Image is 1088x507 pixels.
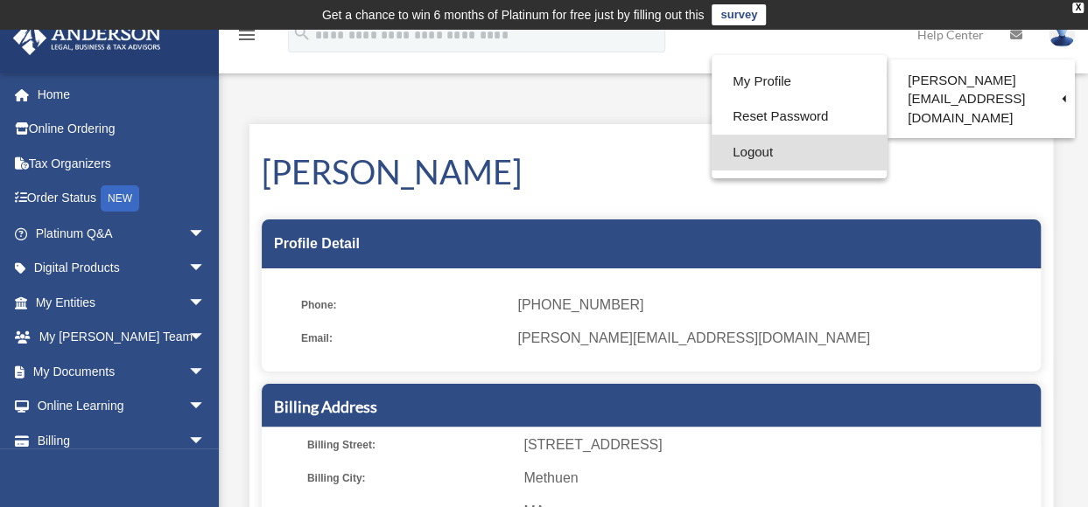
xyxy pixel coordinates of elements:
div: close [1072,3,1084,13]
h5: Billing Address [274,396,1028,418]
span: Phone: [301,293,505,317]
a: My Profile [712,64,887,100]
span: Email: [301,326,505,351]
div: NEW [101,185,139,212]
span: [STREET_ADDRESS] [523,433,1035,457]
span: [PERSON_NAME][EMAIL_ADDRESS][DOMAIN_NAME] [517,326,1028,351]
span: arrow_drop_down [188,423,223,459]
a: My [PERSON_NAME] Teamarrow_drop_down [12,320,232,355]
div: Profile Detail [262,219,1041,268]
a: Home [12,77,232,112]
h1: [PERSON_NAME] [262,149,1041,195]
span: arrow_drop_down [188,251,223,287]
span: arrow_drop_down [188,389,223,425]
i: menu [236,24,257,45]
span: arrow_drop_down [188,354,223,390]
a: My Entitiesarrow_drop_down [12,285,232,320]
img: User Pic [1049,22,1075,47]
a: Digital Productsarrow_drop_down [12,251,232,286]
a: My Documentsarrow_drop_down [12,354,232,389]
span: Billing Street: [307,433,511,457]
div: Get a chance to win 6 months of Platinum for free just by filling out this [322,4,705,25]
a: Billingarrow_drop_down [12,423,232,458]
i: search [292,24,312,43]
span: arrow_drop_down [188,216,223,252]
img: Anderson Advisors Platinum Portal [8,21,166,55]
a: Tax Organizers [12,146,232,181]
span: [PHONE_NUMBER] [517,293,1028,317]
a: Order StatusNEW [12,181,232,217]
a: menu [236,31,257,45]
a: Platinum Q&Aarrow_drop_down [12,216,232,251]
a: Online Learningarrow_drop_down [12,389,232,424]
a: Online Ordering [12,112,232,147]
span: arrow_drop_down [188,320,223,356]
span: arrow_drop_down [188,285,223,321]
a: [PERSON_NAME][EMAIL_ADDRESS][DOMAIN_NAME] [887,64,1075,134]
a: Logout [712,135,887,170]
span: Billing City: [307,466,511,490]
a: Reset Password [712,99,887,135]
a: survey [712,4,766,25]
span: Methuen [523,466,1035,490]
